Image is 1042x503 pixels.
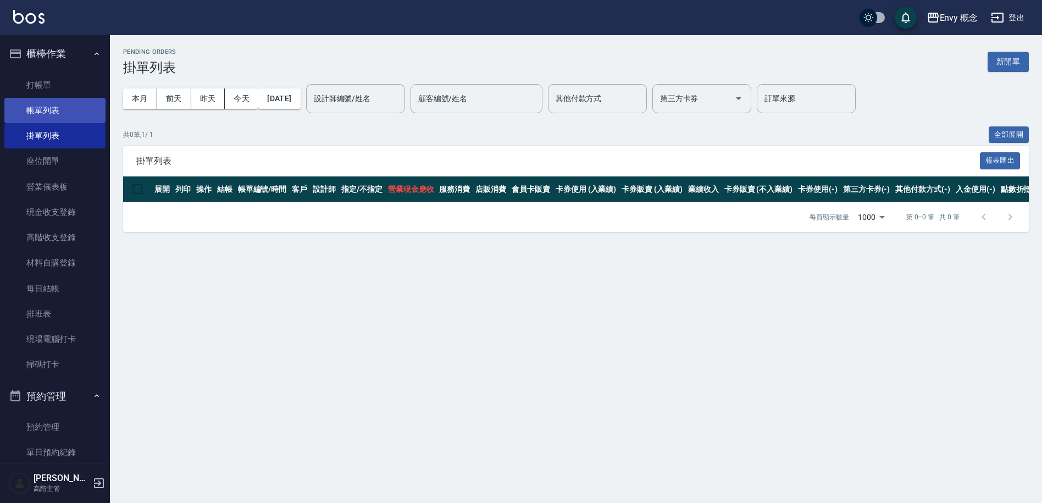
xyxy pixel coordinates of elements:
[258,89,300,109] button: [DATE]
[895,7,917,29] button: save
[980,152,1021,169] button: 報表匯出
[193,176,214,202] th: 操作
[214,176,235,202] th: 結帳
[4,123,106,148] a: 掛單列表
[225,89,258,109] button: 今天
[436,176,473,202] th: 服務消費
[730,90,747,107] button: Open
[136,156,980,167] span: 掛單列表
[722,176,795,202] th: 卡券販賣 (不入業績)
[4,327,106,352] a: 現場電腦打卡
[310,176,339,202] th: 設計師
[980,155,1021,165] a: 報表匯出
[4,414,106,440] a: 預約管理
[893,176,953,202] th: 其他付款方式(-)
[385,176,437,202] th: 營業現金應收
[123,89,157,109] button: 本月
[123,48,176,56] h2: Pending Orders
[473,176,509,202] th: 店販消費
[4,174,106,200] a: 營業儀表板
[906,212,960,222] p: 第 0–0 筆 共 0 筆
[235,176,290,202] th: 帳單編號/時間
[810,212,849,222] p: 每頁顯示數量
[4,40,106,68] button: 櫃檯作業
[988,56,1029,67] a: 新開單
[4,148,106,174] a: 座位開單
[4,250,106,275] a: 材料自購登錄
[13,10,45,24] img: Logo
[152,176,173,202] th: 展開
[289,176,310,202] th: 客戶
[123,60,176,75] h3: 掛單列表
[795,176,840,202] th: 卡券使用(-)
[123,130,153,140] p: 共 0 筆, 1 / 1
[4,440,106,465] a: 單日預約紀錄
[4,276,106,301] a: 每日結帳
[4,73,106,98] a: 打帳單
[922,7,983,29] button: Envy 概念
[4,352,106,377] a: 掃碼打卡
[988,52,1029,72] button: 新開單
[619,176,685,202] th: 卡券販賣 (入業績)
[685,176,722,202] th: 業績收入
[9,472,31,494] img: Person
[840,176,893,202] th: 第三方卡券(-)
[173,176,193,202] th: 列印
[4,301,106,327] a: 排班表
[4,200,106,225] a: 現金收支登錄
[986,8,1029,28] button: 登出
[853,202,889,232] div: 1000
[4,225,106,250] a: 高階收支登錄
[553,176,619,202] th: 卡券使用 (入業績)
[953,176,998,202] th: 入金使用(-)
[989,126,1029,143] button: 全部展開
[339,176,385,202] th: 指定/不指定
[4,98,106,123] a: 帳單列表
[940,11,978,25] div: Envy 概念
[34,484,90,494] p: 高階主管
[157,89,191,109] button: 前天
[34,473,90,484] h5: [PERSON_NAME]
[191,89,225,109] button: 昨天
[4,382,106,411] button: 預約管理
[509,176,553,202] th: 會員卡販賣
